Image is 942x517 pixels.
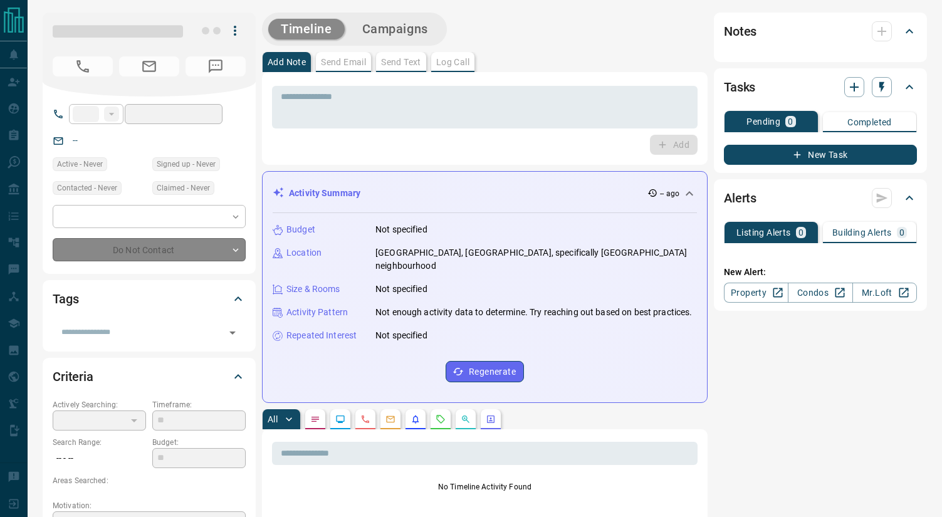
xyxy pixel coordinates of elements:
[152,399,246,410] p: Timeframe:
[53,448,146,469] p: -- - --
[268,415,278,424] p: All
[152,437,246,448] p: Budget:
[746,117,780,126] p: Pending
[286,329,357,342] p: Repeated Interest
[724,77,755,97] h2: Tasks
[53,362,246,392] div: Criteria
[335,414,345,424] svg: Lead Browsing Activity
[286,223,315,236] p: Budget
[53,399,146,410] p: Actively Searching:
[899,228,904,237] p: 0
[375,283,427,296] p: Not specified
[286,246,322,259] p: Location
[53,56,113,76] span: No Number
[186,56,246,76] span: No Number
[286,283,340,296] p: Size & Rooms
[375,306,693,319] p: Not enough activity data to determine. Try reaching out based on best practices.
[486,414,496,424] svg: Agent Actions
[53,289,78,309] h2: Tags
[852,283,917,303] a: Mr.Loft
[289,187,360,200] p: Activity Summary
[53,284,246,314] div: Tags
[57,182,117,194] span: Contacted - Never
[272,481,698,493] p: No Timeline Activity Found
[724,283,788,303] a: Property
[119,56,179,76] span: No Email
[375,246,697,273] p: [GEOGRAPHIC_DATA], [GEOGRAPHIC_DATA], specifically [GEOGRAPHIC_DATA] neighbourhood
[157,158,216,170] span: Signed up - Never
[57,158,103,170] span: Active - Never
[724,72,917,102] div: Tasks
[360,414,370,424] svg: Calls
[724,188,756,208] h2: Alerts
[461,414,471,424] svg: Opportunities
[273,182,697,205] div: Activity Summary-- ago
[660,188,679,199] p: -- ago
[446,361,524,382] button: Regenerate
[736,228,791,237] p: Listing Alerts
[73,135,78,145] a: --
[157,182,210,194] span: Claimed - Never
[724,145,917,165] button: New Task
[310,414,320,424] svg: Notes
[436,414,446,424] svg: Requests
[375,329,427,342] p: Not specified
[224,324,241,342] button: Open
[268,19,345,39] button: Timeline
[724,16,917,46] div: Notes
[724,183,917,213] div: Alerts
[724,266,917,279] p: New Alert:
[53,500,246,511] p: Motivation:
[53,238,246,261] div: Do Not Contact
[350,19,441,39] button: Campaigns
[53,475,246,486] p: Areas Searched:
[788,283,852,303] a: Condos
[375,223,427,236] p: Not specified
[53,367,93,387] h2: Criteria
[411,414,421,424] svg: Listing Alerts
[53,437,146,448] p: Search Range:
[798,228,803,237] p: 0
[832,228,892,237] p: Building Alerts
[268,58,306,66] p: Add Note
[286,306,348,319] p: Activity Pattern
[847,118,892,127] p: Completed
[788,117,793,126] p: 0
[385,414,395,424] svg: Emails
[724,21,756,41] h2: Notes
